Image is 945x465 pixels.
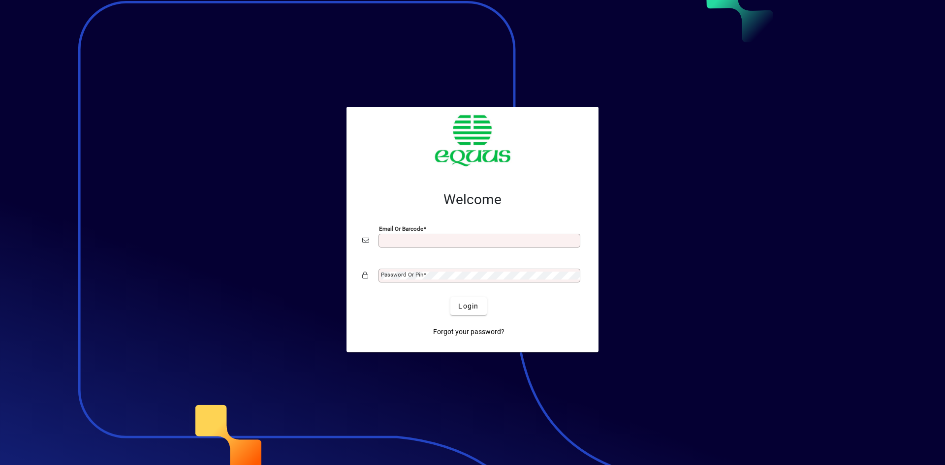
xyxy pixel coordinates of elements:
a: Forgot your password? [429,323,508,341]
span: Login [458,301,478,311]
h2: Welcome [362,191,583,208]
mat-label: Email or Barcode [379,225,423,232]
span: Forgot your password? [433,327,504,337]
button: Login [450,297,486,315]
mat-label: Password or Pin [381,271,423,278]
